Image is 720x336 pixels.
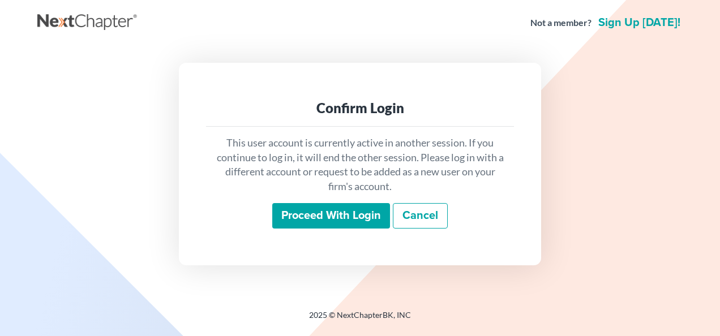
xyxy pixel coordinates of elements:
[272,203,390,229] input: Proceed with login
[530,16,592,29] strong: Not a member?
[37,309,683,330] div: 2025 © NextChapterBK, INC
[215,99,505,117] div: Confirm Login
[393,203,448,229] a: Cancel
[596,17,683,28] a: Sign up [DATE]!
[215,136,505,194] p: This user account is currently active in another session. If you continue to log in, it will end ...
